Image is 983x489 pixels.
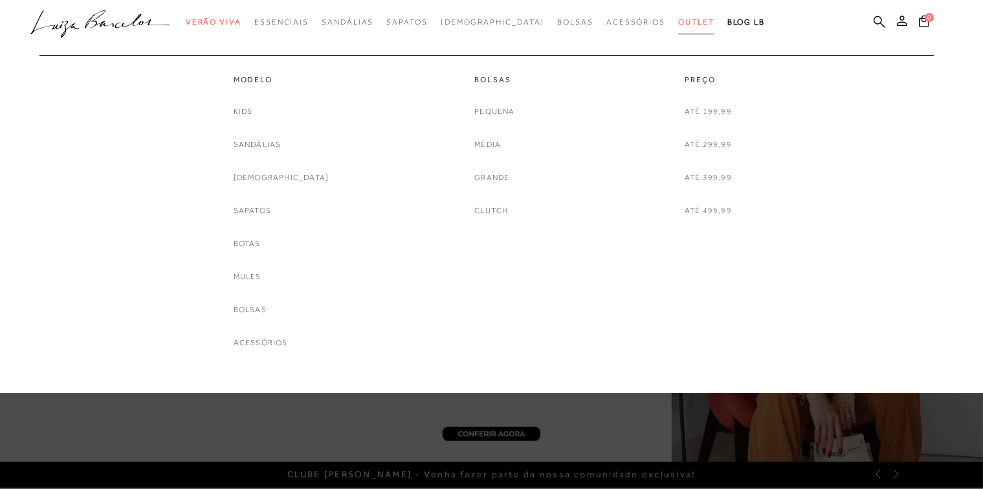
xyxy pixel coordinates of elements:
[254,10,309,34] a: categoryNavScreenReaderText
[606,17,665,27] span: Acessórios
[322,17,373,27] span: Sandálias
[685,105,732,119] a: noSubCategoriesText
[441,17,545,27] span: [DEMOGRAPHIC_DATA]
[322,10,373,34] a: categoryNavScreenReaderText
[606,10,665,34] a: categoryNavScreenReaderText
[234,105,253,119] a: noSubCategoriesText
[474,204,508,218] a: noSubCategoriesText
[386,10,427,34] a: categoryNavScreenReaderText
[925,13,934,22] span: 0
[678,10,714,34] a: categoryNavScreenReaderText
[386,17,427,27] span: Sapatos
[234,270,261,284] a: noSubCategoriesText
[685,138,732,152] a: noSubCategoriesText
[234,336,288,350] a: noSubCategoriesText
[915,14,933,32] button: 0
[234,237,261,251] a: noSubCategoriesText
[678,17,714,27] span: Outlet
[685,74,732,85] a: categoryNavScreenReaderText
[474,74,514,85] a: categoryNavScreenReaderText
[254,17,309,27] span: Essenciais
[685,204,732,218] a: noSubCategoriesText
[234,204,271,218] a: noSubCategoriesText
[234,303,267,317] a: noSubCategoriesText
[557,17,593,27] span: Bolsas
[685,171,732,185] a: noSubCategoriesText
[727,17,765,27] span: BLOG LB
[186,17,241,27] span: Verão Viva
[234,171,329,185] a: noSubCategoriesText
[557,10,593,34] a: categoryNavScreenReaderText
[441,10,545,34] a: noSubCategoriesText
[727,10,765,34] a: BLOG LB
[474,171,509,185] a: noSubCategoriesText
[474,138,501,152] a: noSubCategoriesText
[234,74,329,85] a: categoryNavScreenReaderText
[186,10,241,34] a: categoryNavScreenReaderText
[234,138,282,152] a: noSubCategoriesText
[474,105,514,119] a: noSubCategoriesText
